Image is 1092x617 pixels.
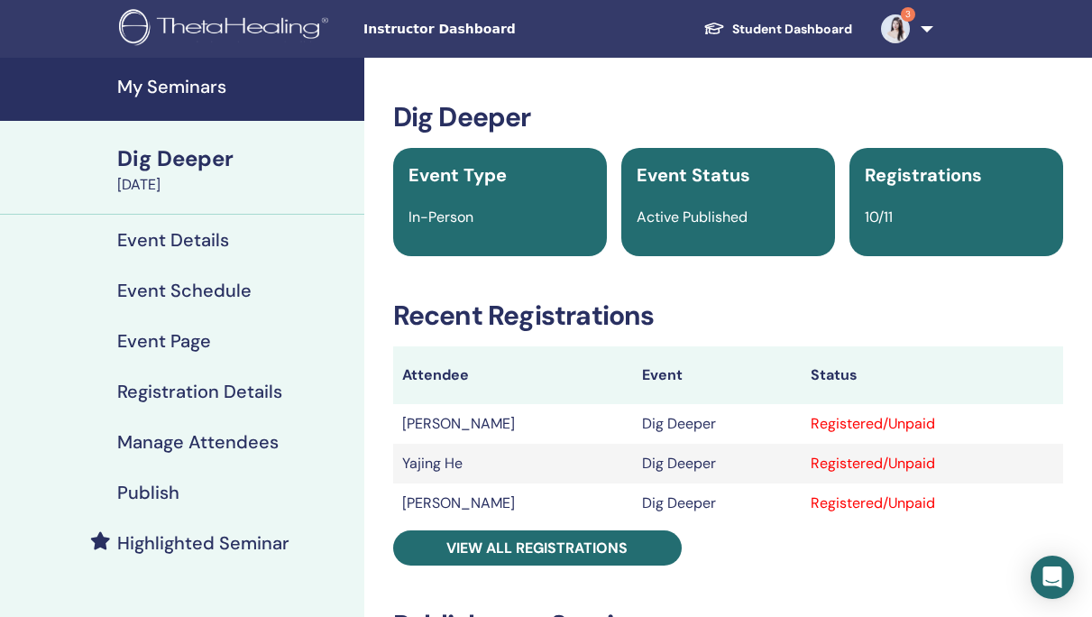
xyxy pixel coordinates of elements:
[637,163,750,187] span: Event Status
[865,207,893,226] span: 10/11
[633,346,802,404] th: Event
[1031,556,1074,599] div: Open Intercom Messenger
[117,532,289,554] h4: Highlighted Seminar
[811,413,1054,435] div: Registered/Unpaid
[393,346,633,404] th: Attendee
[393,444,633,483] td: Yajing He
[633,404,802,444] td: Dig Deeper
[633,444,802,483] td: Dig Deeper
[117,143,353,174] div: Dig Deeper
[393,530,682,566] a: View all registrations
[901,7,915,22] span: 3
[117,381,282,402] h4: Registration Details
[117,76,353,97] h4: My Seminars
[446,539,628,557] span: View all registrations
[811,453,1054,474] div: Registered/Unpaid
[393,101,1063,134] h3: Dig Deeper
[881,14,910,43] img: default.jpg
[408,207,473,226] span: In-Person
[106,143,364,196] a: Dig Deeper[DATE]
[117,431,279,453] h4: Manage Attendees
[633,483,802,523] td: Dig Deeper
[117,174,353,196] div: [DATE]
[689,13,867,46] a: Student Dashboard
[119,9,335,50] img: logo.png
[117,482,179,503] h4: Publish
[865,163,982,187] span: Registrations
[117,229,229,251] h4: Event Details
[393,299,1063,332] h3: Recent Registrations
[393,404,633,444] td: [PERSON_NAME]
[811,493,1054,514] div: Registered/Unpaid
[703,21,725,36] img: graduation-cap-white.svg
[363,20,634,39] span: Instructor Dashboard
[393,483,633,523] td: [PERSON_NAME]
[637,207,748,226] span: Active Published
[117,280,252,301] h4: Event Schedule
[117,330,211,352] h4: Event Page
[408,163,507,187] span: Event Type
[802,346,1063,404] th: Status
